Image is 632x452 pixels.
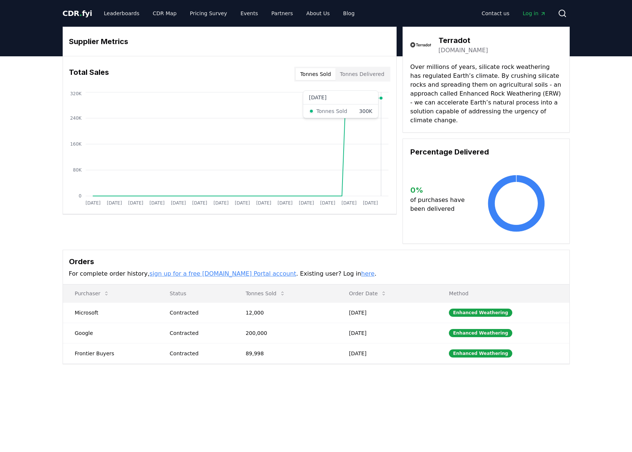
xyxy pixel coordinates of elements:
td: [DATE] [337,323,437,343]
button: Tonnes Delivered [335,68,389,80]
a: Events [235,7,264,20]
span: . [79,9,82,18]
div: Enhanced Weathering [449,329,512,337]
td: Google [63,323,158,343]
tspan: [DATE] [320,200,335,206]
tspan: [DATE] [128,200,143,206]
tspan: [DATE] [149,200,165,206]
p: For complete order history, . Existing user? Log in . [69,269,563,278]
div: Contracted [170,329,228,337]
span: CDR fyi [63,9,92,18]
button: Order Date [343,286,393,301]
a: here [361,270,374,277]
button: Purchaser [69,286,115,301]
tspan: [DATE] [107,200,122,206]
h3: 0 % [410,185,471,196]
div: Enhanced Weathering [449,309,512,317]
a: Blog [337,7,361,20]
div: Enhanced Weathering [449,349,512,358]
h3: Supplier Metrics [69,36,390,47]
p: Method [443,290,563,297]
td: 12,000 [234,302,337,323]
tspan: [DATE] [341,200,357,206]
tspan: 80K [73,167,82,173]
tspan: [DATE] [256,200,271,206]
div: Contracted [170,309,228,316]
td: 200,000 [234,323,337,343]
a: CDR.fyi [63,8,92,19]
a: Leaderboards [98,7,145,20]
nav: Main [98,7,360,20]
button: Tonnes Sold [296,68,335,80]
td: [DATE] [337,343,437,363]
tspan: 160K [70,142,82,147]
tspan: [DATE] [299,200,314,206]
a: Log in [517,7,552,20]
h3: Terradot [439,35,488,46]
a: Partners [265,7,299,20]
a: [DOMAIN_NAME] [439,46,488,55]
a: About Us [300,7,335,20]
td: Frontier Buyers [63,343,158,363]
tspan: [DATE] [235,200,250,206]
tspan: 240K [70,116,82,121]
tspan: 0 [79,193,82,199]
div: Contracted [170,350,228,357]
p: Status [164,290,228,297]
tspan: [DATE] [85,200,100,206]
h3: Total Sales [69,67,109,82]
a: CDR Map [147,7,182,20]
tspan: [DATE] [171,200,186,206]
button: Tonnes Sold [240,286,291,301]
nav: Main [476,7,552,20]
span: Log in [523,10,546,17]
a: sign up for a free [DOMAIN_NAME] Portal account [149,270,296,277]
td: Microsoft [63,302,158,323]
p: Over millions of years, silicate rock weathering has regulated Earth’s climate. By crushing silic... [410,63,562,125]
img: Terradot-logo [410,34,431,55]
tspan: [DATE] [192,200,207,206]
tspan: [DATE] [214,200,229,206]
td: [DATE] [337,302,437,323]
a: Pricing Survey [184,7,233,20]
tspan: 320K [70,91,82,96]
tspan: [DATE] [277,200,292,206]
p: of purchases have been delivered [410,196,471,213]
td: 89,998 [234,343,337,363]
a: Contact us [476,7,515,20]
h3: Orders [69,256,563,267]
tspan: [DATE] [363,200,378,206]
h3: Percentage Delivered [410,146,562,157]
